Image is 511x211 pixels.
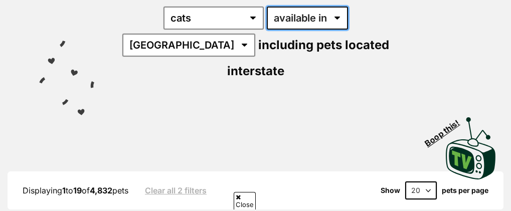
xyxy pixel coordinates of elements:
span: Show [381,186,400,194]
strong: 4,832 [90,185,112,195]
label: pets per page [442,186,488,194]
strong: 1 [62,185,66,195]
span: including pets located interstate [227,38,389,78]
span: Boop this! [423,112,469,148]
a: Boop this! [446,108,496,181]
img: PetRescue TV logo [446,117,496,179]
a: Clear all 2 filters [145,186,207,195]
strong: 19 [73,185,82,195]
span: Close [234,192,256,209]
span: Displaying to of pets [23,185,128,195]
